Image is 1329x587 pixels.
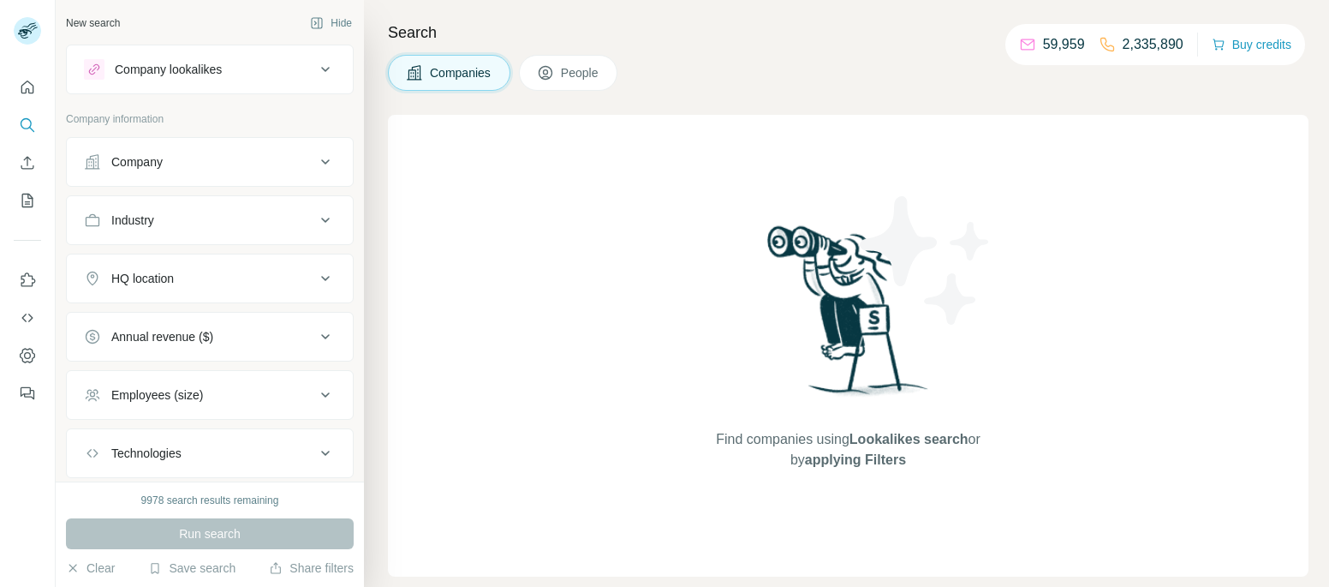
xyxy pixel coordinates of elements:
[561,64,600,81] span: People
[67,316,353,357] button: Annual revenue ($)
[148,560,235,577] button: Save search
[111,328,213,345] div: Annual revenue ($)
[111,270,174,287] div: HQ location
[67,374,353,416] button: Employees (size)
[67,141,353,183] button: Company
[141,493,279,508] div: 9978 search results remaining
[14,72,41,103] button: Quick start
[1043,34,1085,55] p: 59,959
[14,185,41,216] button: My lists
[111,212,154,229] div: Industry
[67,49,353,90] button: Company lookalikes
[1212,33,1291,57] button: Buy credits
[111,153,163,171] div: Company
[760,221,938,412] img: Surfe Illustration - Woman searching with binoculars
[14,147,41,178] button: Enrich CSV
[115,61,222,78] div: Company lookalikes
[14,340,41,371] button: Dashboard
[66,111,354,127] p: Company information
[66,560,115,577] button: Clear
[14,378,41,409] button: Feedback
[14,302,41,333] button: Use Surfe API
[711,429,985,470] span: Find companies using or by
[14,110,41,141] button: Search
[14,265,41,296] button: Use Surfe on LinkedIn
[849,183,1003,338] img: Surfe Illustration - Stars
[298,10,364,36] button: Hide
[67,200,353,241] button: Industry
[111,445,182,462] div: Technologies
[111,386,203,404] div: Employees (size)
[66,15,120,31] div: New search
[430,64,492,81] span: Companies
[1123,34,1183,55] p: 2,335,890
[388,21,1308,45] h4: Search
[67,258,353,299] button: HQ location
[849,432,968,446] span: Lookalikes search
[805,452,906,467] span: applying Filters
[67,433,353,474] button: Technologies
[269,560,354,577] button: Share filters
